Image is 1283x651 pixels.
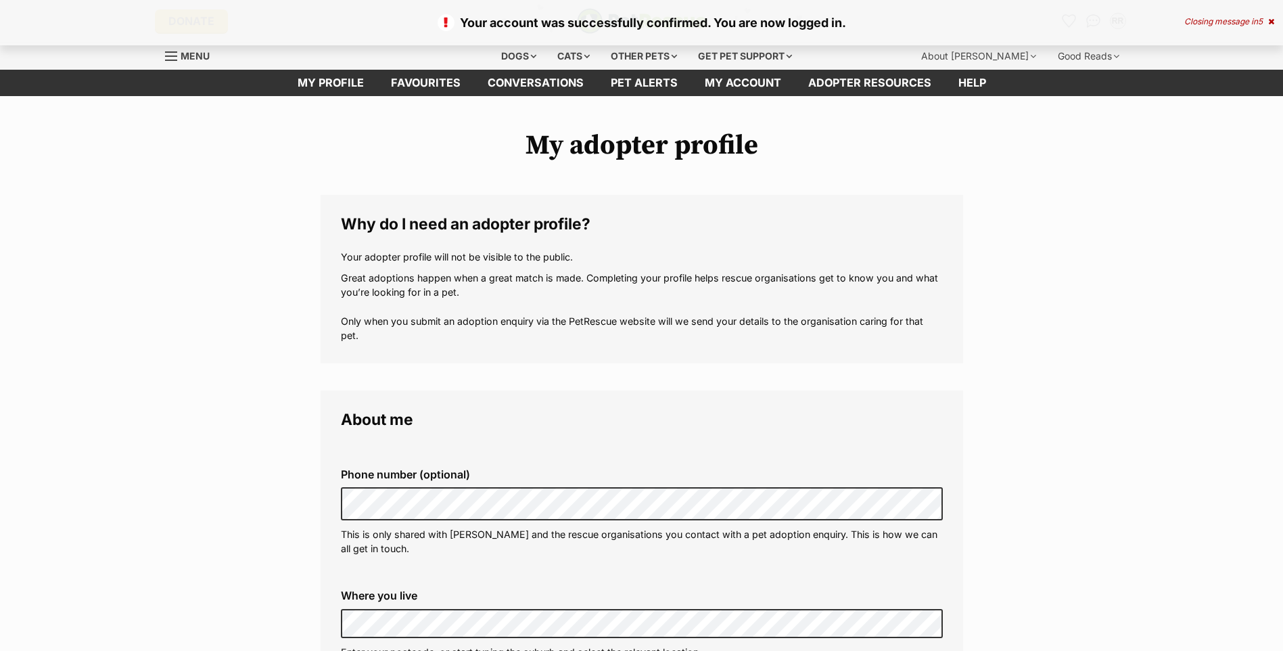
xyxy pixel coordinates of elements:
[341,215,943,233] legend: Why do I need an adopter profile?
[597,70,691,96] a: Pet alerts
[689,43,801,70] div: Get pet support
[341,271,943,343] p: Great adoptions happen when a great match is made. Completing your profile helps rescue organisat...
[474,70,597,96] a: conversations
[341,411,943,428] legend: About me
[341,250,943,264] p: Your adopter profile will not be visible to the public.
[341,589,943,602] label: Where you live
[181,50,210,62] span: Menu
[601,43,686,70] div: Other pets
[492,43,546,70] div: Dogs
[691,70,795,96] a: My account
[912,43,1046,70] div: About [PERSON_NAME]
[165,43,219,67] a: Menu
[341,527,943,556] p: This is only shared with [PERSON_NAME] and the rescue organisations you contact with a pet adopti...
[945,70,1000,96] a: Help
[321,195,963,363] fieldset: Why do I need an adopter profile?
[321,130,963,161] h1: My adopter profile
[341,468,943,480] label: Phone number (optional)
[284,70,377,96] a: My profile
[1048,43,1129,70] div: Good Reads
[377,70,474,96] a: Favourites
[548,43,599,70] div: Cats
[795,70,945,96] a: Adopter resources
